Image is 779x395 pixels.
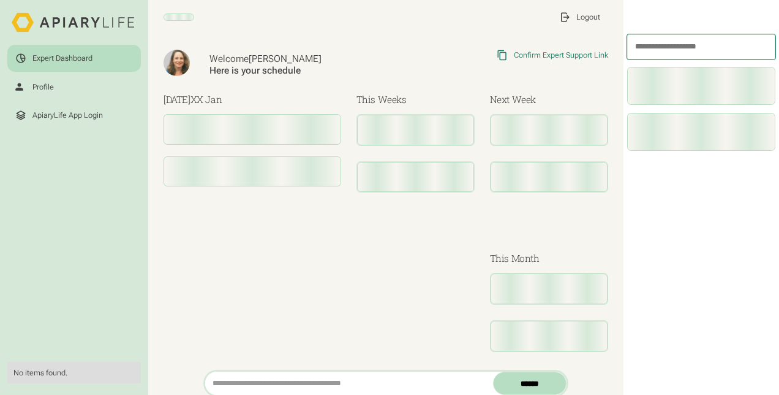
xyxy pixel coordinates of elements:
h3: This Weeks [356,93,475,107]
a: ApiaryLife App Login [7,102,140,128]
div: ApiaryLife App Login [32,110,103,120]
div: Profile [32,82,54,92]
div: Expert Dashboard [32,53,92,63]
div: No items found. [13,368,134,378]
h3: [DATE] [164,93,341,107]
div: Here is your schedule [209,65,407,77]
span: XX Jan [190,93,222,105]
h3: This Month [490,251,608,266]
a: Expert Dashboard [7,45,140,71]
span: [PERSON_NAME] [249,53,322,64]
div: Welcome [209,53,407,65]
div: Logout [576,12,600,22]
a: Profile [7,74,140,100]
a: Logout [552,4,608,30]
h3: Next Week [490,93,608,107]
div: Confirm Expert Support Link [514,50,608,60]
